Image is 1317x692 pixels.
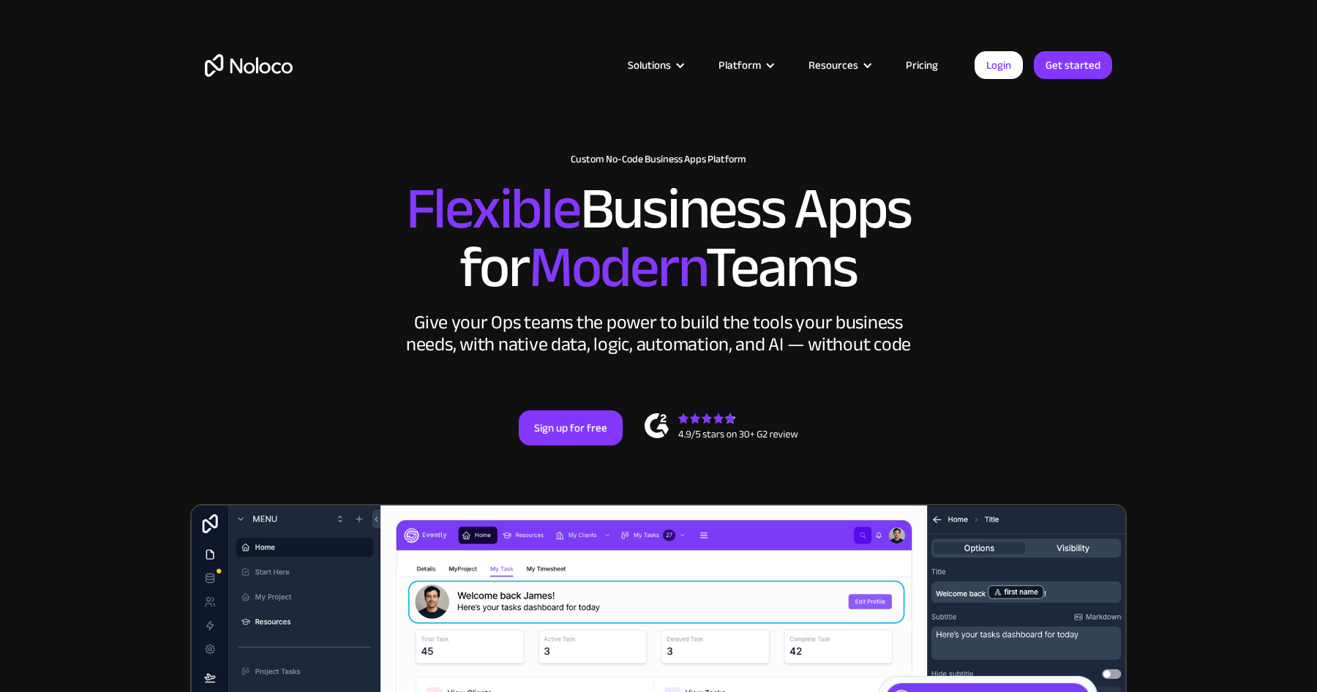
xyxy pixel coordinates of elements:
[402,312,915,356] div: Give your Ops teams the power to build the tools your business needs, with native data, logic, au...
[888,56,956,75] a: Pricing
[975,51,1023,79] a: Login
[628,56,671,75] div: Solutions
[808,56,858,75] div: Resources
[718,56,761,75] div: Platform
[519,410,623,445] a: Sign up for free
[529,213,705,322] span: Modern
[205,154,1112,165] h1: Custom No-Code Business Apps Platform
[1034,51,1112,79] a: Get started
[406,154,580,263] span: Flexible
[790,56,888,75] div: Resources
[205,180,1112,297] h2: Business Apps for Teams
[700,56,790,75] div: Platform
[609,56,700,75] div: Solutions
[205,54,293,77] a: home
